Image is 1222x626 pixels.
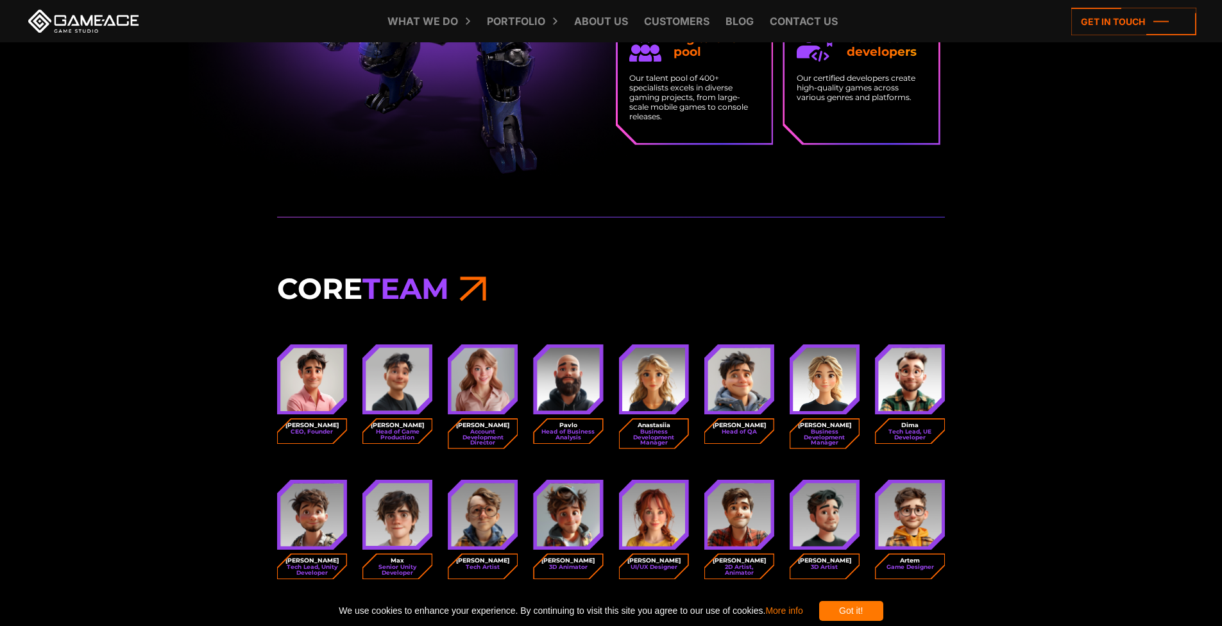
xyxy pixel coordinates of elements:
small: Head of Business Analysis [539,429,598,440]
a: Get in touch [1071,8,1196,35]
small: Game Designer [887,564,934,570]
strong: Max [391,557,404,564]
img: Icon certified developers [797,30,835,62]
strong: [PERSON_NAME] [713,421,766,429]
strong: [PERSON_NAME] [627,557,681,564]
img: Avatar pavlo [537,348,600,411]
strong: Certified developers [847,32,926,58]
img: Avatar artem [878,483,942,546]
strong: Anastasiia [638,421,670,429]
img: Avatar yuliya [622,483,686,546]
img: Icon big talent pool [629,30,661,62]
img: Julia boikova [793,348,856,411]
small: Head of QA [722,429,757,434]
small: Tech Lead, Unity Developer [283,564,342,575]
small: Tech Lead, UE Developer [881,429,940,440]
strong: [PERSON_NAME] [456,421,509,429]
img: Avatar dima [878,348,942,411]
img: Avatar andriy [708,483,771,546]
strong: Pavlo [559,421,577,429]
small: 3D Artist [811,564,838,570]
small: Business Development Manager [624,429,683,445]
span: We use cookies to enhance your experience. By continuing to visit this site you agree to our use ... [339,601,802,621]
strong: [PERSON_NAME] [541,557,595,564]
h3: Core [277,271,946,307]
strong: [PERSON_NAME] [798,557,851,564]
small: CEO, Founder [291,429,333,434]
p: Our certified developers create high-quality games across various genres and platforms. [797,73,927,102]
strong: Big talent pool [674,32,760,58]
strong: [PERSON_NAME] [456,557,509,564]
img: Avatar alex qa [708,348,771,411]
img: Avatar alex tech artist [451,483,514,546]
img: Avatar edward [280,483,344,546]
span: Team [362,271,449,306]
p: Our talent pool of 400+ specialists excels in diverse gaming projects, from large-scale mobile ga... [629,73,760,121]
small: 2D Artist, Animator [710,564,769,575]
small: UI/UX Designer [631,564,677,570]
img: Avatar dmytro [366,348,429,411]
small: Tech Artist [466,564,500,570]
strong: Artem [900,557,920,564]
img: Avatar max [366,483,429,546]
small: 3D Animator [549,564,588,570]
img: Avatar oleg [280,348,344,411]
strong: [PERSON_NAME] [371,421,424,429]
img: Avatar nick [537,483,600,546]
img: Avatar yuliia [622,348,686,411]
strong: [PERSON_NAME] [713,557,766,564]
strong: [PERSON_NAME] [285,557,339,564]
strong: Dima [901,421,919,429]
div: Got it! [819,601,883,621]
strong: [PERSON_NAME] [285,421,339,429]
small: Business Development Manager [795,429,854,445]
small: Senior Unity Developer [368,564,427,575]
small: Account Development Director [454,429,513,445]
img: Avatar dmytro 3d [793,483,856,546]
strong: [PERSON_NAME] [798,421,851,429]
small: Head of Game Production [368,429,427,440]
a: More info [765,605,802,616]
img: Avatar anastasia [451,348,514,411]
